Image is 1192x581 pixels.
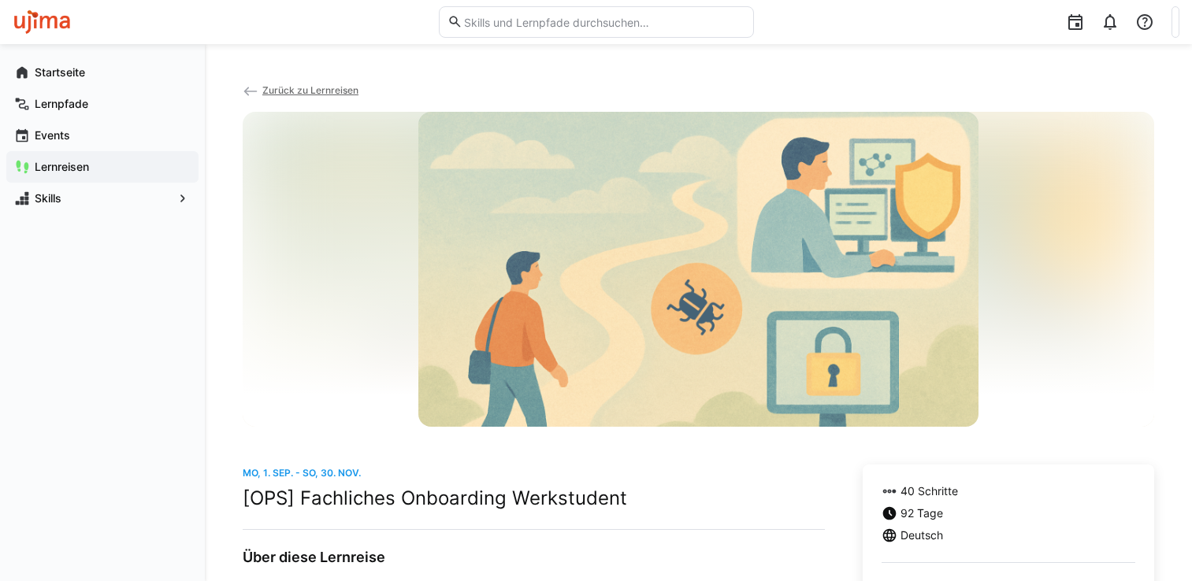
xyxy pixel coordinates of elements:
[243,487,825,510] h2: [OPS] Fachliches Onboarding Werkstudent
[262,84,358,96] span: Zurück zu Lernreisen
[900,527,943,543] span: Deutsch
[243,549,825,566] h3: Über diese Lernreise
[900,483,958,499] span: 40 Schritte
[243,84,358,96] a: Zurück zu Lernreisen
[900,505,943,521] span: 92 Tage
[462,15,745,29] input: Skills und Lernpfade durchsuchen…
[243,467,361,479] span: Mo, 1. Sep. - So, 30. Nov.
